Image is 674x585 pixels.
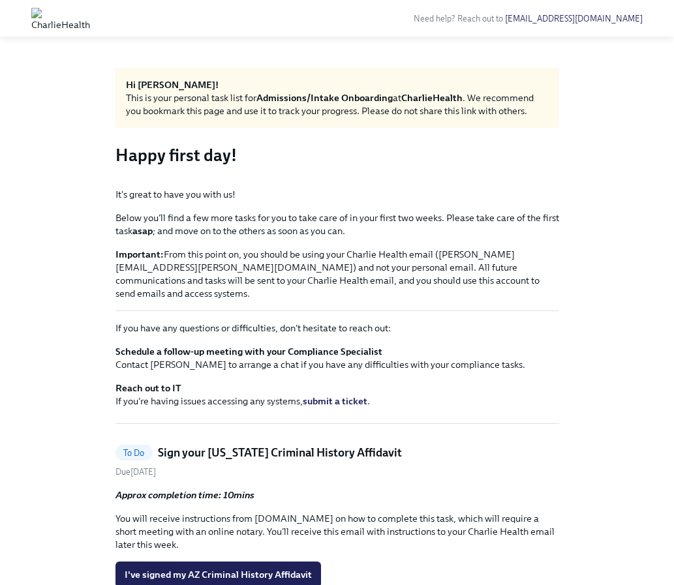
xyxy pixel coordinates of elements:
span: To Do [115,448,153,458]
span: I've signed my AZ Criminal History Affidavit [125,568,312,581]
p: You will receive instructions from [DOMAIN_NAME] on how to complete this task, which will require... [115,512,559,551]
h3: Happy first day! [115,143,559,167]
strong: Schedule a follow-up meeting with your Compliance Specialist [115,346,382,357]
strong: Approx completion time: 10mins [115,489,254,501]
a: To DoSign your [US_STATE] Criminal History AffidavitDue[DATE] [115,445,559,478]
strong: asap [132,225,153,237]
p: If you're having issues accessing any systems, . [115,382,559,408]
p: Contact [PERSON_NAME] to arrange a chat if you have any difficulties with your compliance tasks. [115,345,559,371]
p: From this point on, you should be using your Charlie Health email ([PERSON_NAME][EMAIL_ADDRESS][P... [115,248,559,300]
strong: Admissions/Intake Onboarding [256,92,393,104]
strong: Important: [115,248,164,260]
strong: Hi [PERSON_NAME]! [126,79,219,91]
p: It's great to have you with us! [115,188,559,201]
span: Need help? Reach out to [414,14,643,23]
strong: Reach out to IT [115,382,181,394]
a: submit a ticket [303,395,367,407]
span: Friday, August 29th 2025, 8:00 am [115,467,156,477]
p: If you have any questions or difficulties, don't hesitate to reach out: [115,322,559,335]
a: [EMAIL_ADDRESS][DOMAIN_NAME] [505,14,643,23]
img: CharlieHealth [31,8,90,29]
h5: Sign your [US_STATE] Criminal History Affidavit [158,445,402,460]
strong: CharlieHealth [401,92,463,104]
div: This is your personal task list for at . We recommend you bookmark this page and use it to track ... [126,91,549,117]
p: Below you'll find a few more tasks for you to take care of in your first two weeks. Please take c... [115,211,559,237]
